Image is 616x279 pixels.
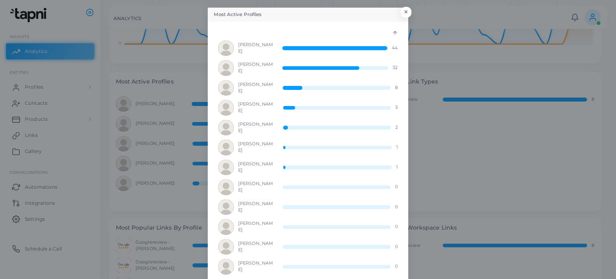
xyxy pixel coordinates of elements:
[218,120,234,136] img: avatar
[238,42,274,55] span: [PERSON_NAME]
[396,144,398,151] span: 1
[395,244,398,250] span: 0
[395,184,398,190] span: 0
[218,200,234,215] img: avatar
[395,104,398,111] span: 5
[395,124,398,131] span: 2
[238,181,274,193] span: [PERSON_NAME]
[218,179,234,195] img: avatar
[218,160,234,175] img: avatar
[395,204,398,210] span: 0
[218,259,234,275] img: avatar
[392,45,397,51] span: 44
[238,260,274,273] span: [PERSON_NAME]
[218,219,234,235] img: avatar
[218,239,234,255] img: avatar
[395,85,398,91] span: 8
[218,100,234,116] img: avatar
[238,161,274,174] span: [PERSON_NAME]
[238,101,274,114] span: [PERSON_NAME]
[401,7,411,17] button: Close
[238,201,274,214] span: [PERSON_NAME]
[218,80,234,96] img: avatar
[218,41,234,56] img: avatar
[238,81,274,94] span: [PERSON_NAME]
[238,141,274,154] span: [PERSON_NAME]
[214,11,261,18] h5: Most Active Profiles
[395,263,398,270] span: 0
[218,140,234,155] img: avatar
[396,164,398,171] span: 1
[238,61,274,74] span: [PERSON_NAME]
[238,240,274,253] span: [PERSON_NAME]
[238,121,274,134] span: [PERSON_NAME]
[238,220,274,233] span: [PERSON_NAME]
[218,60,234,76] img: avatar
[395,224,398,230] span: 0
[393,65,397,71] span: 32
